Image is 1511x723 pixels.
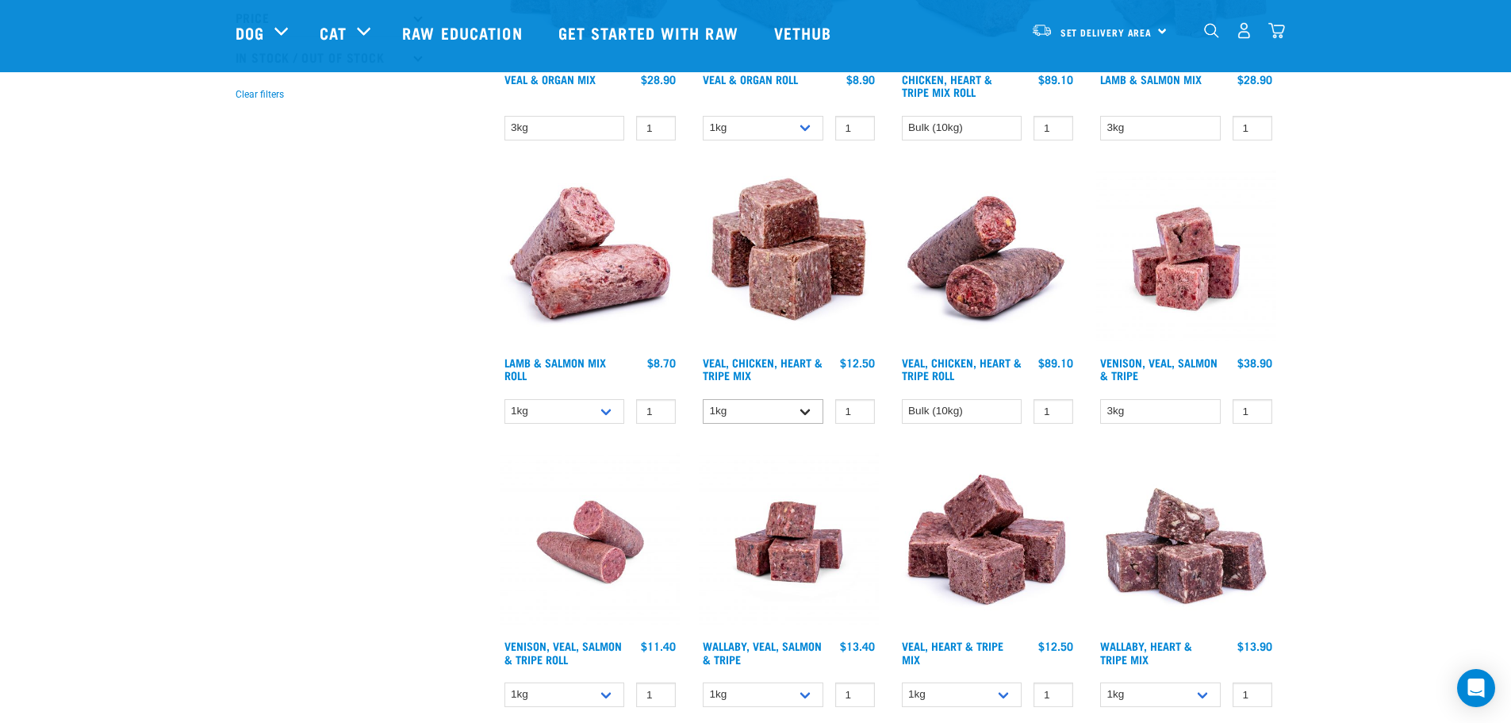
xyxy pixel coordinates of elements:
input: 1 [636,683,676,707]
button: Clear filters [236,87,284,102]
a: Cat [320,21,347,44]
img: home-icon-1@2x.png [1204,23,1219,38]
input: 1 [636,116,676,140]
img: user.png [1236,22,1252,39]
a: Wallaby, Veal, Salmon & Tripe [703,643,822,661]
div: $28.90 [641,73,676,86]
img: Cubes [898,452,1078,633]
a: Get started with Raw [543,1,758,64]
a: Veal, Chicken, Heart & Tripe Mix [703,360,823,378]
a: Venison, Veal, Salmon & Tripe [1100,360,1218,378]
input: 1 [1034,399,1073,424]
div: $12.50 [840,356,875,369]
img: Veal Chicken Heart Tripe Mix 01 [699,169,879,349]
img: van-moving.png [1031,23,1053,37]
input: 1 [835,683,875,707]
img: Venison Veal Salmon Tripe 1651 [500,452,681,633]
div: $13.40 [840,640,875,652]
a: Veal & Organ Mix [504,76,596,82]
div: Open Intercom Messenger [1457,669,1495,707]
a: Dog [236,21,264,44]
div: $8.70 [647,356,676,369]
input: 1 [636,399,676,424]
img: Venison Veal Salmon Tripe 1621 [1096,169,1276,349]
a: Chicken, Heart & Tripe Mix Roll [902,76,992,94]
img: 1174 Wallaby Heart Tripe Mix 01 [1096,452,1276,633]
a: Veal & Organ Roll [703,76,798,82]
a: Lamb & Salmon Mix [1100,76,1202,82]
span: Set Delivery Area [1060,29,1152,35]
a: Veal, Heart & Tripe Mix [902,643,1003,661]
a: Vethub [758,1,852,64]
input: 1 [1233,116,1272,140]
div: $89.10 [1038,356,1073,369]
input: 1 [1034,116,1073,140]
a: Veal, Chicken, Heart & Tripe Roll [902,360,1022,378]
a: Lamb & Salmon Mix Roll [504,360,606,378]
div: $38.90 [1237,356,1272,369]
input: 1 [1233,683,1272,707]
input: 1 [835,399,875,424]
a: Wallaby, Heart & Tripe Mix [1100,643,1192,661]
input: 1 [1233,399,1272,424]
img: home-icon@2x.png [1268,22,1285,39]
div: $28.90 [1237,73,1272,86]
div: $8.90 [846,73,875,86]
img: Wallaby Veal Salmon Tripe 1642 [699,452,879,633]
a: Venison, Veal, Salmon & Tripe Roll [504,643,622,661]
img: 1261 Lamb Salmon Roll 01 [500,169,681,349]
div: $11.40 [641,640,676,652]
input: 1 [1034,683,1073,707]
div: $12.50 [1038,640,1073,652]
input: 1 [835,116,875,140]
div: $89.10 [1038,73,1073,86]
a: Raw Education [386,1,542,64]
img: 1263 Chicken Organ Roll 02 [898,169,1078,349]
div: $13.90 [1237,640,1272,652]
